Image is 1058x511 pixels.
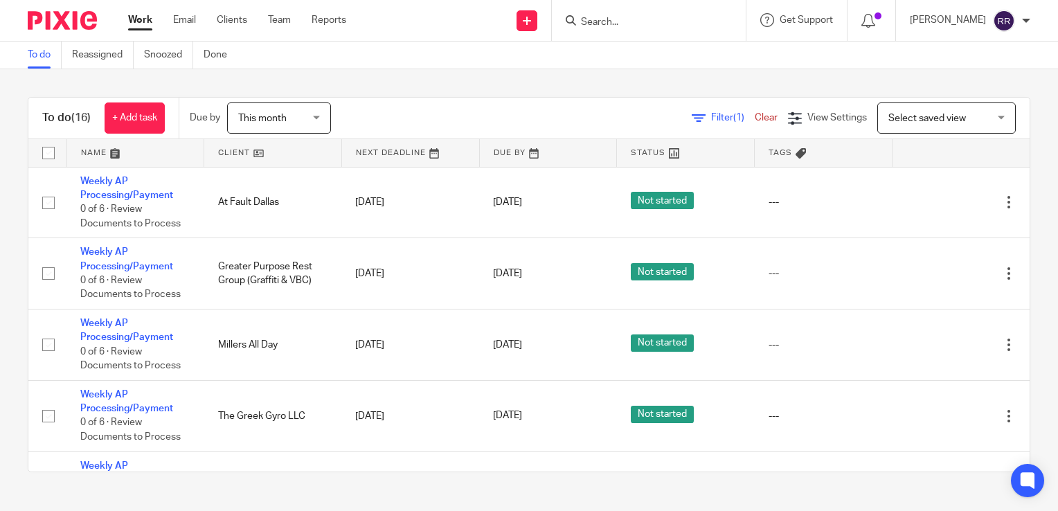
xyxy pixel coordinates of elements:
[493,411,522,421] span: [DATE]
[217,13,247,27] a: Clients
[80,177,173,200] a: Weekly AP Processing/Payment
[769,338,879,352] div: ---
[204,42,237,69] a: Done
[341,380,479,451] td: [DATE]
[631,263,694,280] span: Not started
[80,247,173,271] a: Weekly AP Processing/Payment
[204,167,342,238] td: At Fault Dallas
[105,102,165,134] a: + Add task
[238,114,287,123] span: This month
[493,340,522,350] span: [DATE]
[190,111,220,125] p: Due by
[80,319,173,342] a: Weekly AP Processing/Payment
[42,111,91,125] h1: To do
[631,192,694,209] span: Not started
[204,380,342,451] td: The Greek Gyro LLC
[341,238,479,310] td: [DATE]
[631,406,694,423] span: Not started
[493,197,522,207] span: [DATE]
[28,11,97,30] img: Pixie
[341,167,479,238] td: [DATE]
[780,15,833,25] span: Get Support
[80,390,173,413] a: Weekly AP Processing/Payment
[80,461,173,485] a: Weekly AP Processing/Payment
[144,42,193,69] a: Snoozed
[204,310,342,381] td: Millers All Day
[769,409,879,423] div: ---
[204,238,342,310] td: Greater Purpose Rest Group (Graffiti & VBC)
[71,112,91,123] span: (16)
[28,42,62,69] a: To do
[80,276,181,300] span: 0 of 6 · Review Documents to Process
[631,334,694,352] span: Not started
[80,347,181,371] span: 0 of 6 · Review Documents to Process
[173,13,196,27] a: Email
[268,13,291,27] a: Team
[341,310,479,381] td: [DATE]
[80,204,181,228] span: 0 of 6 · Review Documents to Process
[769,195,879,209] div: ---
[888,114,966,123] span: Select saved view
[755,113,778,123] a: Clear
[72,42,134,69] a: Reassigned
[493,269,522,278] span: [DATE]
[711,113,755,123] span: Filter
[580,17,704,29] input: Search
[128,13,152,27] a: Work
[312,13,346,27] a: Reports
[769,267,879,280] div: ---
[80,418,181,442] span: 0 of 6 · Review Documents to Process
[807,113,867,123] span: View Settings
[733,113,744,123] span: (1)
[910,13,986,27] p: [PERSON_NAME]
[769,149,792,156] span: Tags
[993,10,1015,32] img: svg%3E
